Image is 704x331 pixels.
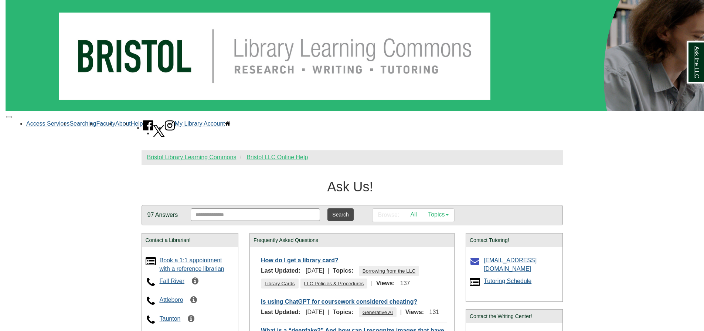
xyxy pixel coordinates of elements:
[147,211,178,219] p: 97 Answers
[261,256,339,265] a: How do I get a library card?
[333,267,357,274] span: Topics:
[470,313,559,319] h2: Contact the Writing Center!
[376,280,398,286] span: Views:
[254,237,450,243] h2: Frequently Asked Questions
[405,309,428,315] span: Views:
[333,309,357,315] span: Topics:
[246,154,308,160] a: Bristol LLC Online Help
[400,280,410,286] span: 137
[361,307,394,317] a: Generative AI
[261,309,304,315] span: Last Updated:
[327,208,353,221] button: Search
[142,180,559,194] h1: Ask Us!
[146,237,235,243] h2: Contact a Librarian!
[131,115,143,132] a: Help
[160,278,185,284] a: Fall River
[261,297,417,306] a: Is using ChatGPT for coursework considered cheating?
[69,115,96,132] a: Searching
[484,257,537,272] a: [EMAIL_ADDRESS][DOMAIN_NAME]
[175,115,225,132] a: My Library Account
[359,309,398,315] ul: Topics:
[96,115,115,132] a: Faculty
[369,280,374,286] span: |
[306,309,324,315] span: [DATE]
[303,279,365,289] a: LLC Policies & Procedures
[326,309,331,315] span: |
[405,209,422,221] a: All
[147,154,237,160] a: Bristol Library Learning Commons
[261,267,304,274] span: Last Updated:
[326,267,331,274] span: |
[361,266,417,276] a: Borrowing from the LLC
[6,116,12,118] button: Toggle navigation
[160,315,181,322] a: Taunton
[261,267,421,286] ul: Topics:
[484,278,531,284] a: Tutoring Schedule
[160,257,224,272] a: Book a 1:1 appointment with a reference librarian
[470,237,559,243] h2: Contact Tutoring!
[422,209,454,221] a: Topics
[160,297,183,303] a: Attleboro
[306,267,324,274] span: [DATE]
[115,115,131,132] a: About
[263,279,296,289] a: Library Cards
[429,309,439,315] span: 131
[378,211,399,219] p: Browse:
[398,309,404,315] span: |
[26,115,69,132] a: Access Services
